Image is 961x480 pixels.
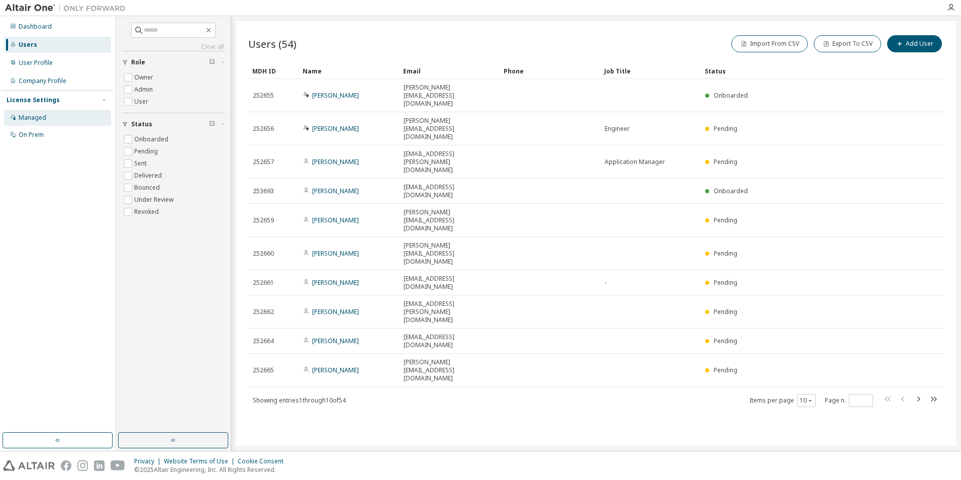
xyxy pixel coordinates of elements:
[131,58,145,66] span: Role
[7,96,60,104] div: License Settings
[404,84,495,108] span: [PERSON_NAME][EMAIL_ADDRESS][DOMAIN_NAME]
[312,216,359,224] a: [PERSON_NAME]
[61,460,71,471] img: facebook.svg
[312,307,359,316] a: [PERSON_NAME]
[134,145,160,157] label: Pending
[714,187,748,195] span: Onboarded
[77,460,88,471] img: instagram.svg
[19,23,52,31] div: Dashboard
[312,91,359,100] a: [PERSON_NAME]
[312,124,359,133] a: [PERSON_NAME]
[731,35,808,52] button: Import From CSV
[122,113,224,135] button: Status
[714,124,737,133] span: Pending
[134,84,155,96] label: Admin
[134,71,155,84] label: Owner
[303,63,395,79] div: Name
[714,278,737,287] span: Pending
[403,63,496,79] div: Email
[404,150,495,174] span: [EMAIL_ADDRESS][PERSON_NAME][DOMAIN_NAME]
[5,3,131,13] img: Altair One
[705,63,892,79] div: Status
[134,157,149,170] label: Sent
[312,337,359,345] a: [PERSON_NAME]
[122,43,224,51] a: Clear all
[134,170,164,182] label: Delivered
[604,63,697,79] div: Job Title
[134,96,150,108] label: User
[253,366,274,374] span: 252665
[404,300,495,324] span: [EMAIL_ADDRESS][PERSON_NAME][DOMAIN_NAME]
[19,59,53,67] div: User Profile
[134,194,175,206] label: Under Review
[714,366,737,374] span: Pending
[312,187,359,195] a: [PERSON_NAME]
[134,133,170,145] label: Onboarded
[814,35,881,52] button: Export To CSV
[404,358,495,382] span: [PERSON_NAME][EMAIL_ADDRESS][DOMAIN_NAME]
[19,77,66,85] div: Company Profile
[605,279,607,287] span: -
[248,37,297,51] span: Users (54)
[253,158,274,166] span: 252657
[122,51,224,73] button: Role
[714,337,737,345] span: Pending
[714,91,748,100] span: Onboarded
[131,120,152,128] span: Status
[887,35,942,52] button: Add User
[800,396,813,405] button: 10
[252,63,295,79] div: MDH ID
[134,182,162,194] label: Bounced
[605,158,665,166] span: Application Manager
[714,157,737,166] span: Pending
[404,208,495,232] span: [PERSON_NAME][EMAIL_ADDRESS][DOMAIN_NAME]
[714,307,737,316] span: Pending
[404,333,495,349] span: [EMAIL_ADDRESS][DOMAIN_NAME]
[209,58,215,66] span: Clear filter
[94,460,105,471] img: linkedin.svg
[605,125,630,133] span: Engineer
[404,117,495,141] span: [PERSON_NAME][EMAIL_ADDRESS][DOMAIN_NAME]
[312,157,359,166] a: [PERSON_NAME]
[19,131,44,139] div: On Prem
[209,120,215,128] span: Clear filter
[312,366,359,374] a: [PERSON_NAME]
[714,216,737,224] span: Pending
[253,337,274,345] span: 252664
[134,465,290,474] p: © 2025 Altair Engineering, Inc. All Rights Reserved.
[253,92,274,100] span: 252655
[825,394,873,407] span: Page n.
[404,242,495,266] span: [PERSON_NAME][EMAIL_ADDRESS][DOMAIN_NAME]
[3,460,55,471] img: altair_logo.svg
[253,250,274,258] span: 252660
[164,457,238,465] div: Website Terms of Use
[111,460,125,471] img: youtube.svg
[134,206,161,218] label: Revoked
[312,249,359,258] a: [PERSON_NAME]
[253,187,274,195] span: 253693
[312,278,359,287] a: [PERSON_NAME]
[19,114,46,122] div: Managed
[253,396,346,405] span: Showing entries 1 through 10 of 54
[749,394,816,407] span: Items per page
[404,275,495,291] span: [EMAIL_ADDRESS][DOMAIN_NAME]
[134,457,164,465] div: Privacy
[404,183,495,199] span: [EMAIL_ADDRESS][DOMAIN_NAME]
[714,249,737,258] span: Pending
[253,125,274,133] span: 252656
[19,41,37,49] div: Users
[253,279,274,287] span: 252661
[238,457,290,465] div: Cookie Consent
[504,63,596,79] div: Phone
[253,216,274,224] span: 252659
[253,308,274,316] span: 252662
